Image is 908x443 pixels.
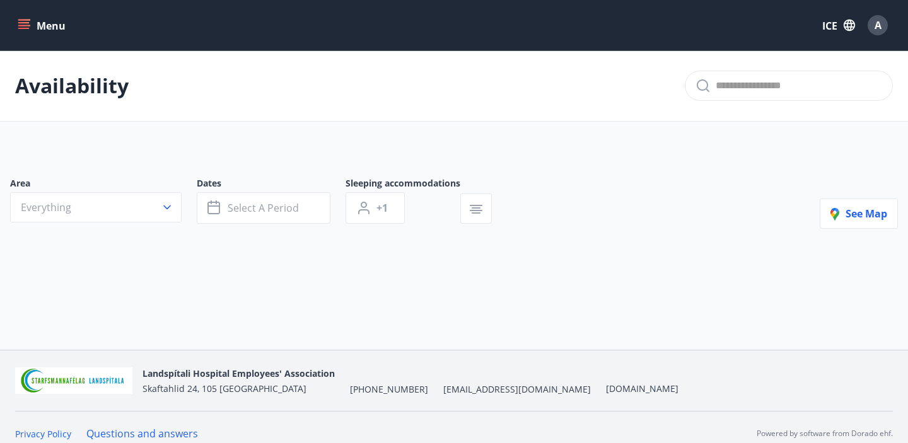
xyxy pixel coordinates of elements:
font: Skaftahlid 24, 105 [GEOGRAPHIC_DATA] [143,383,306,394]
font: A [875,18,882,32]
font: Powered by software from Dorado ehf. [757,428,893,439]
a: Questions and answers [86,427,198,440]
button: See map [820,198,898,229]
button: ICE [817,13,860,37]
font: Sleeping accommodations [346,177,460,189]
font: Select a period [228,201,299,215]
font: Landspítali Hospital Employees' Association [143,367,335,379]
img: 55zIgFoyM5pksCsVQ4sUOj1FUrQvjI8pi0QwpkWm.png [15,367,132,394]
a: Privacy Policy [15,428,71,440]
font: ICE [822,19,837,33]
font: [EMAIL_ADDRESS][DOMAIN_NAME] [443,383,591,395]
button: A [863,10,893,40]
font: Everything [21,200,71,214]
font: Dates [197,177,221,189]
a: [DOMAIN_NAME] [606,383,678,394]
button: Select a period [197,192,330,224]
span: +1 [376,201,388,215]
font: See map [846,207,887,221]
font: Area [10,177,30,189]
button: +1 [346,192,405,224]
button: Everything [10,192,182,222]
font: Availability [15,72,129,99]
font: [PHONE_NUMBER] [350,383,428,395]
button: menu [15,14,71,37]
font: Menu [37,19,66,33]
